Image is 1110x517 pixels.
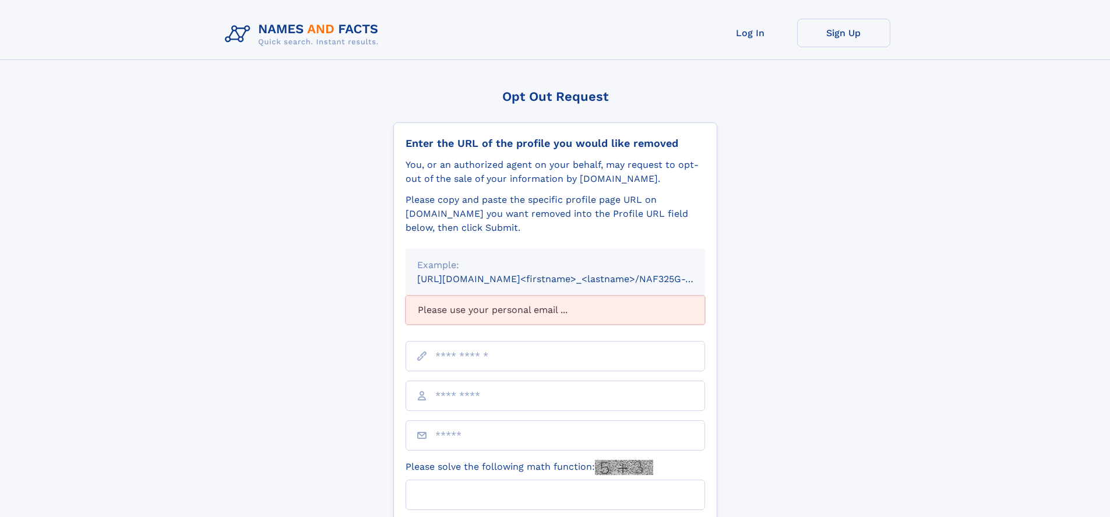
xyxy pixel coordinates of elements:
div: Enter the URL of the profile you would like removed [406,137,705,150]
label: Please solve the following math function: [406,460,653,475]
img: Logo Names and Facts [220,19,388,50]
small: [URL][DOMAIN_NAME]<firstname>_<lastname>/NAF325G-xxxxxxxx [417,273,727,284]
a: Log In [704,19,797,47]
div: Example: [417,258,693,272]
div: Please use your personal email ... [406,296,705,325]
div: Opt Out Request [393,89,717,104]
a: Sign Up [797,19,890,47]
div: Please copy and paste the specific profile page URL on [DOMAIN_NAME] you want removed into the Pr... [406,193,705,235]
div: You, or an authorized agent on your behalf, may request to opt-out of the sale of your informatio... [406,158,705,186]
